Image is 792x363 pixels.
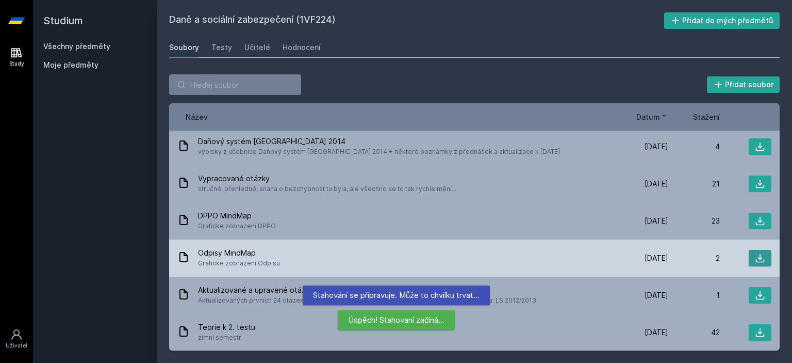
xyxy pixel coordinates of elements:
h2: Daně a sociální zabezpečení (1VF224) [169,12,664,29]
span: [DATE] [645,253,668,263]
span: Vypracované otázky [198,173,456,184]
span: Graficke zobrazeni Odpisu [198,258,280,269]
span: Aktualizované a upravené otázky [198,285,536,295]
a: Testy [211,37,232,58]
span: [DATE] [645,179,668,189]
div: 21 [668,179,720,189]
span: [DATE] [645,141,668,152]
a: Study [2,41,31,73]
a: Hodnocení [283,37,321,58]
a: Uživatel [2,323,31,355]
span: výpisky z učebnice Daňový systém [GEOGRAPHIC_DATA] 2014 + některé poznámky z přednášek a aktualiz... [198,147,560,157]
span: Graficke zobrazeni DPPO [198,221,276,231]
div: 42 [668,327,720,338]
span: DPPO MindMap [198,211,276,221]
span: [DATE] [645,290,668,301]
button: Název [186,112,208,122]
input: Hledej soubor [169,74,301,95]
button: Datum [636,112,668,122]
span: Teorie k 2. testu [198,322,255,333]
span: Daňový systém [GEOGRAPHIC_DATA] 2014 [198,136,560,147]
span: stručné, přehledné, snaha o bezchybnost tu byla, ale všechno se to tak rychle mění... [198,184,456,194]
div: Study [9,60,24,68]
a: Všechny předměty [43,42,110,51]
div: Uživatel [6,342,27,350]
span: Datum [636,112,660,122]
a: Soubory [169,37,199,58]
div: Stahování se připravuje. Může to chvilku trvat… [303,286,490,305]
div: Úspěch! Stahovaní začíná… [338,310,455,330]
span: [DATE] [645,327,668,338]
span: Moje předměty [43,60,98,70]
span: [DATE] [645,216,668,226]
div: Hodnocení [283,42,321,53]
div: 23 [668,216,720,226]
div: Učitelé [244,42,270,53]
div: 4 [668,141,720,152]
button: Stažení [693,112,720,122]
span: Aktualizovaných prvních 24 otázek ze zdejšího souboru 84 otázek pro přípravu na ústní zkoušku. LS... [198,295,536,306]
div: 1 [668,290,720,301]
div: 2 [668,253,720,263]
span: zimní semestr [198,333,255,343]
a: Učitelé [244,37,270,58]
div: Soubory [169,42,199,53]
button: Přidat soubor [707,76,780,93]
button: Přidat do mých předmětů [664,12,780,29]
span: Odpisy MindMap [198,248,280,258]
div: Testy [211,42,232,53]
